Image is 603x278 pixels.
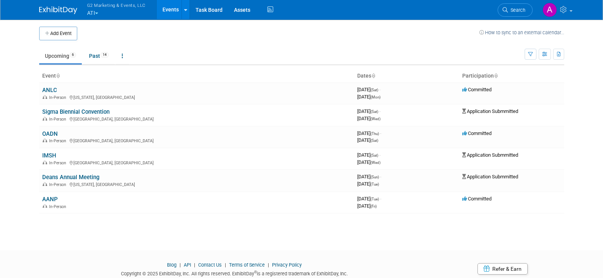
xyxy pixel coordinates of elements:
[49,204,68,209] span: In-Person
[371,197,379,201] span: (Tue)
[380,174,381,180] span: -
[184,262,191,268] a: API
[380,196,381,202] span: -
[508,7,525,13] span: Search
[272,262,302,268] a: Privacy Policy
[39,6,77,14] img: ExhibitDay
[371,204,377,208] span: (Fri)
[42,196,58,203] a: AANP
[192,262,197,268] span: |
[42,87,57,94] a: ANLC
[357,116,380,121] span: [DATE]
[379,152,380,158] span: -
[42,174,99,181] a: Deans Annual Meeting
[49,117,68,122] span: In-Person
[371,88,378,92] span: (Sat)
[371,132,379,136] span: (Thu)
[357,203,377,209] span: [DATE]
[39,268,430,277] div: Copyright © 2025 ExhibitDay, Inc. All rights reserved. ExhibitDay is a registered trademark of Ex...
[39,49,82,63] a: Upcoming6
[462,174,518,180] span: Application Submmitted
[354,70,459,83] th: Dates
[371,95,380,99] span: (Mon)
[357,130,381,136] span: [DATE]
[371,182,379,186] span: (Tue)
[49,138,68,143] span: In-Person
[357,94,380,100] span: [DATE]
[371,110,378,114] span: (Sat)
[371,153,378,157] span: (Sat)
[178,262,183,268] span: |
[357,196,381,202] span: [DATE]
[223,262,228,268] span: |
[357,181,379,187] span: [DATE]
[43,204,47,208] img: In-Person Event
[371,73,375,79] a: Sort by Start Date
[42,181,351,187] div: [US_STATE], [GEOGRAPHIC_DATA]
[371,117,380,121] span: (Wed)
[380,130,381,136] span: -
[498,3,533,17] a: Search
[459,70,564,83] th: Participation
[477,263,528,275] a: Refer & Earn
[42,159,351,165] div: [GEOGRAPHIC_DATA], [GEOGRAPHIC_DATA]
[462,130,492,136] span: Committed
[357,108,380,114] span: [DATE]
[357,87,380,92] span: [DATE]
[357,174,381,180] span: [DATE]
[357,152,380,158] span: [DATE]
[167,262,177,268] a: Blog
[371,160,380,165] span: (Wed)
[43,160,47,164] img: In-Person Event
[42,116,351,122] div: [GEOGRAPHIC_DATA], [GEOGRAPHIC_DATA]
[39,27,77,40] button: Add Event
[543,3,557,17] img: Anna Lerner
[266,262,271,268] span: |
[49,95,68,100] span: In-Person
[371,175,379,179] span: (Sun)
[379,87,380,92] span: -
[479,30,564,35] a: How to sync to an external calendar...
[462,87,492,92] span: Committed
[42,94,351,100] div: [US_STATE], [GEOGRAPHIC_DATA]
[198,262,222,268] a: Contact Us
[371,138,378,143] span: (Sat)
[49,182,68,187] span: In-Person
[43,95,47,99] img: In-Person Event
[39,70,354,83] th: Event
[462,108,518,114] span: Application Submmitted
[42,137,351,143] div: [GEOGRAPHIC_DATA], [GEOGRAPHIC_DATA]
[357,159,380,165] span: [DATE]
[254,270,257,274] sup: ®
[43,138,47,142] img: In-Person Event
[43,117,47,121] img: In-Person Event
[70,52,76,58] span: 6
[494,73,498,79] a: Sort by Participation Type
[229,262,265,268] a: Terms of Service
[49,160,68,165] span: In-Person
[42,130,58,137] a: OADN
[357,137,378,143] span: [DATE]
[462,196,492,202] span: Committed
[56,73,60,79] a: Sort by Event Name
[42,152,56,159] a: IMSH
[462,152,518,158] span: Application Submmitted
[42,108,110,115] a: Sigma Biennial Convention
[43,182,47,186] img: In-Person Event
[87,1,146,9] span: G2 Marketing & Events, LLC
[83,49,115,63] a: Past14
[100,52,109,58] span: 14
[379,108,380,114] span: -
